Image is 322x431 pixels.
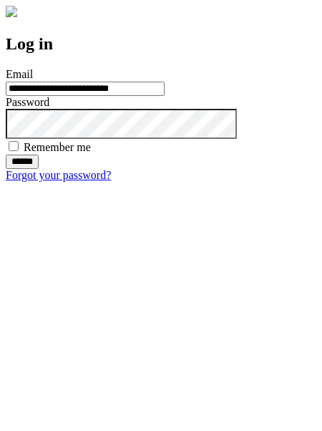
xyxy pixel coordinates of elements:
[6,6,17,17] img: logo-4e3dc11c47720685a147b03b5a06dd966a58ff35d612b21f08c02c0306f2b779.png
[6,96,49,108] label: Password
[24,141,91,153] label: Remember me
[6,68,33,80] label: Email
[6,34,316,54] h2: Log in
[6,169,111,181] a: Forgot your password?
